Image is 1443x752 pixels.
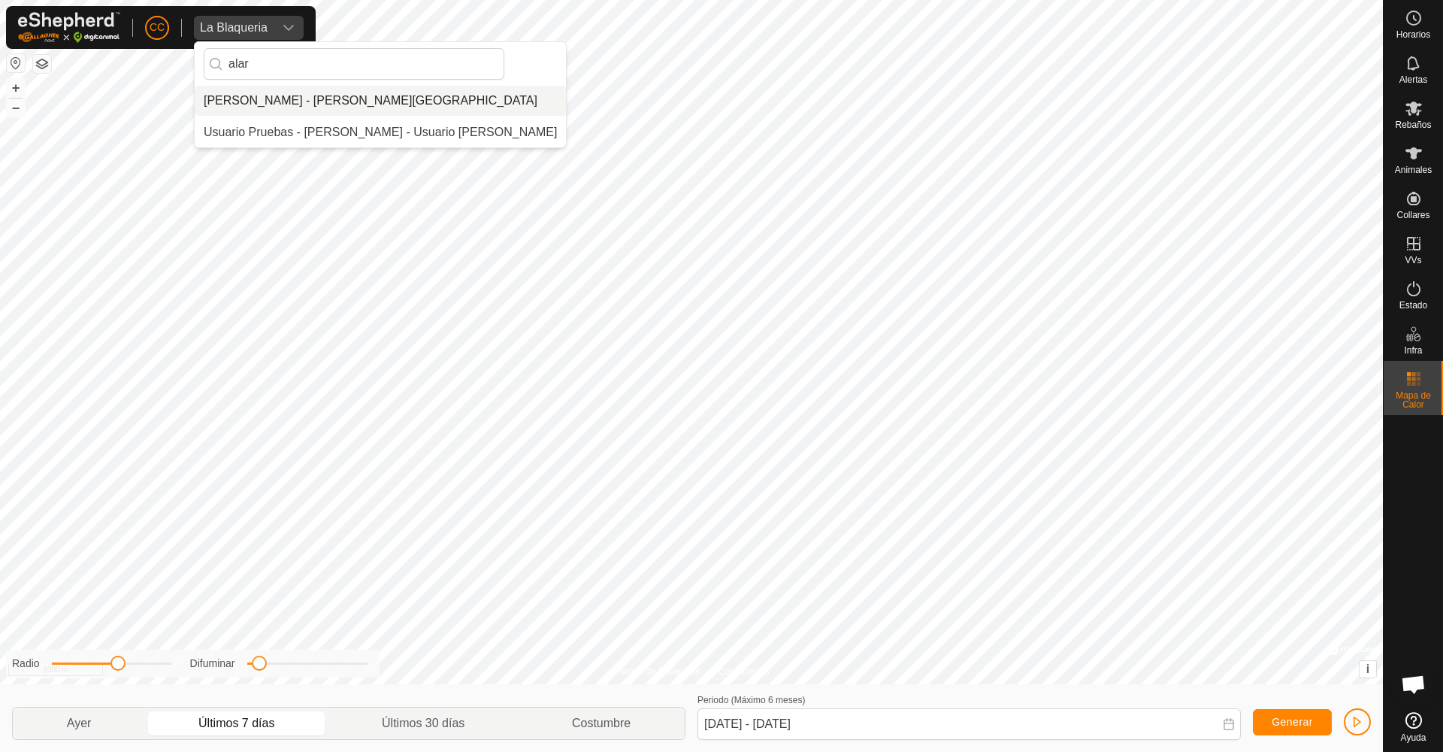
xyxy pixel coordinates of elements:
a: Ayuda [1384,706,1443,748]
a: Contáctenos [718,665,769,678]
span: Últimos 7 días [198,714,274,732]
label: Radio [12,656,40,672]
button: – [7,99,25,117]
span: VVs [1405,256,1421,265]
span: Costumbre [572,714,631,732]
span: Generar [1272,716,1313,728]
span: Estado [1399,301,1427,310]
button: + [7,79,25,97]
button: i [1360,661,1376,678]
span: Infra [1404,346,1422,355]
span: Horarios [1396,30,1430,39]
span: i [1366,663,1369,675]
span: Ayer [67,714,92,732]
label: Difuminar [190,656,235,672]
a: Política de Privacidad [614,665,700,678]
span: La Blaqueria [194,16,274,40]
div: Usuario Pruebas - [PERSON_NAME] - Usuario [PERSON_NAME] [204,123,557,141]
div: Chat abierto [1391,662,1436,707]
span: Alertas [1399,75,1427,84]
img: Logo Gallagher [18,12,120,43]
li: Usuario Pruebas - Gregorio Alarcia [195,117,566,147]
li: Alarcia Monja Farm [195,86,566,116]
span: Últimos 30 días [382,714,464,732]
span: CC [150,20,165,35]
span: Mapa de Calor [1387,391,1439,409]
button: Restablecer Mapa [7,54,25,72]
span: Ayuda [1401,733,1426,742]
ul: Option List [195,86,566,147]
div: [PERSON_NAME] - [PERSON_NAME][GEOGRAPHIC_DATA] [204,92,537,110]
div: La Blaqueria [200,22,268,34]
button: Generar [1253,709,1332,735]
label: Periodo (Máximo 6 meses) [697,695,805,705]
span: Animales [1395,165,1432,174]
button: Capas del Mapa [33,55,51,73]
input: Buscar por región, país, empresa o propiedad [204,48,504,80]
span: Collares [1396,211,1429,220]
div: dropdown trigger [274,16,304,40]
span: Rebaños [1395,120,1431,129]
